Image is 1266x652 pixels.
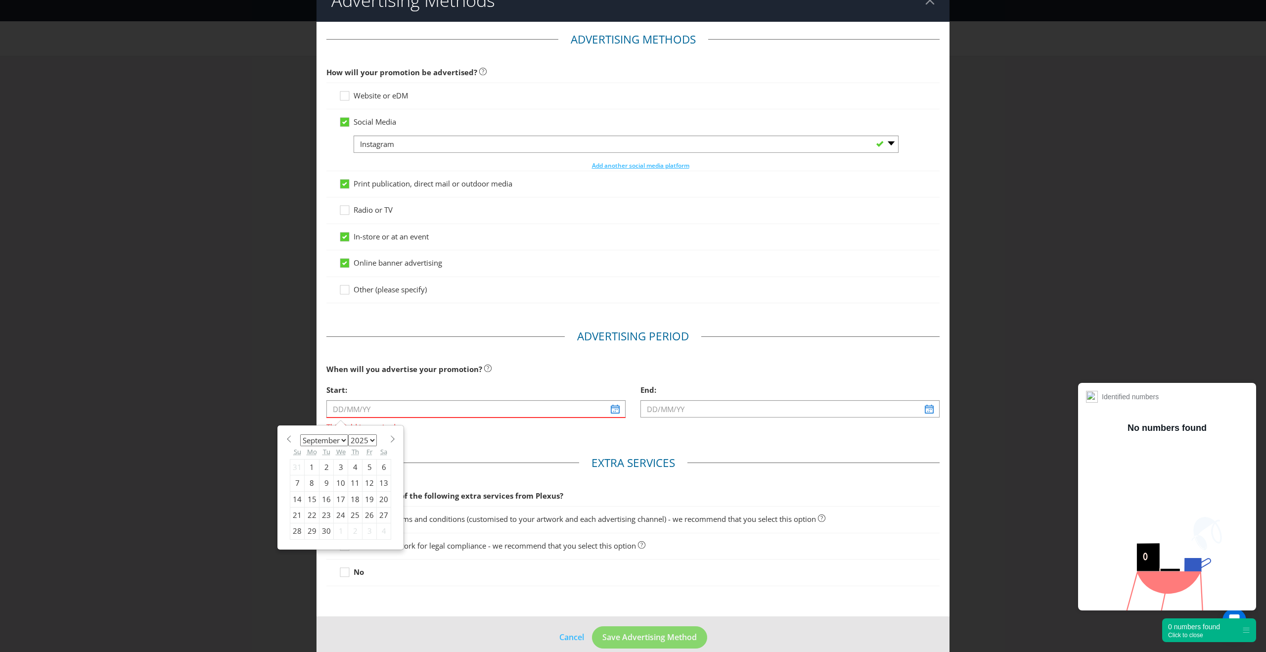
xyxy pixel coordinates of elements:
div: 22 [305,508,319,523]
button: Add another social media platform [591,161,690,171]
div: 6 [377,459,391,475]
span: Social Media [354,117,396,127]
div: 10 [334,475,348,491]
abbr: Tuesday [323,447,330,456]
div: 29 [305,523,319,539]
div: 28 [290,523,305,539]
abbr: Thursday [352,447,359,456]
input: DD/MM/YY [640,400,940,418]
div: 2 [319,459,334,475]
button: Save Advertising Method [592,626,707,649]
div: 31 [290,459,305,475]
div: 27 [377,508,391,523]
div: 2 [348,523,362,539]
abbr: Wednesday [336,447,346,456]
span: Review of artwork for legal compliance - we recommend that you select this option [354,541,636,551]
div: 3 [334,459,348,475]
div: End: [640,380,940,400]
abbr: Sunday [294,447,301,456]
div: 14 [290,491,305,507]
strong: No [354,567,364,577]
div: 17 [334,491,348,507]
div: 5 [362,459,377,475]
span: When will you advertise your promotion? [326,364,482,374]
div: 4 [348,459,362,475]
div: 8 [305,475,319,491]
span: Would you like any of the following extra services from Plexus? [326,491,563,501]
div: 1 [305,459,319,475]
a: Cancel [559,631,585,644]
div: 11 [348,475,362,491]
abbr: Monday [307,447,317,456]
div: 9 [319,475,334,491]
div: 16 [319,491,334,507]
div: 21 [290,508,305,523]
span: Radio or TV [354,205,393,215]
div: 20 [377,491,391,507]
legend: Extra Services [579,455,687,471]
span: Website or eDM [354,91,408,100]
input: DD/MM/YY [326,400,626,418]
div: 1 [334,523,348,539]
legend: Advertising Period [565,328,701,344]
div: 12 [362,475,377,491]
div: Start: [326,380,626,400]
div: 18 [348,491,362,507]
div: 26 [362,508,377,523]
span: Other (please specify) [354,284,427,294]
div: 25 [348,508,362,523]
div: 7 [290,475,305,491]
abbr: Saturday [380,447,387,456]
span: Online banner advertising [354,258,442,268]
span: This field is required [326,418,626,432]
legend: Advertising Methods [558,32,708,47]
span: In-store or at an event [354,232,429,241]
span: Add another social media platform [592,161,689,170]
div: 23 [319,508,334,523]
span: Short form terms and conditions (customised to your artwork and each advertising channel) - we re... [354,514,816,524]
abbr: Friday [366,447,372,456]
span: How will your promotion be advertised? [326,67,477,77]
div: 30 [319,523,334,539]
div: 3 [362,523,377,539]
div: 15 [305,491,319,507]
div: 4 [377,523,391,539]
div: 24 [334,508,348,523]
div: 19 [362,491,377,507]
div: 13 [377,475,391,491]
span: Print publication, direct mail or outdoor media [354,179,512,188]
span: Save Advertising Method [602,632,697,643]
